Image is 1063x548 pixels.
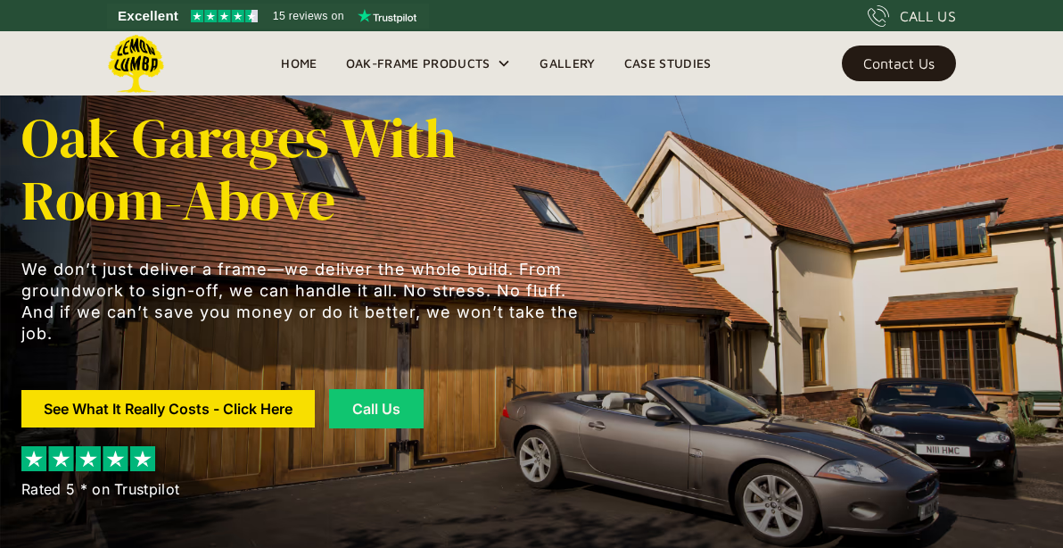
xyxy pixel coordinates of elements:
[610,50,726,77] a: Case Studies
[21,390,315,428] a: See What It Really Costs - Click Here
[21,107,592,232] h1: Oak Garages with Room-Above
[868,5,956,27] a: CALL US
[21,259,592,345] p: We don’t just deliver a frame—we deliver the whole build. From groundwork to sign-off, we can han...
[900,5,956,27] div: CALL US
[842,46,956,81] a: Contact Us
[21,478,179,500] div: Rated 5 * on Trustpilot
[329,389,424,428] a: Call Us
[118,5,178,27] span: Excellent
[273,5,344,27] span: 15 reviews on
[525,50,609,77] a: Gallery
[351,402,401,416] div: Call Us
[346,53,490,74] div: Oak-Frame Products
[107,4,429,29] a: See Lemon Lumba reviews on Trustpilot
[191,10,258,22] img: Trustpilot 4.5 stars
[267,50,331,77] a: Home
[332,31,526,95] div: Oak-Frame Products
[863,57,935,70] div: Contact Us
[358,9,416,23] img: Trustpilot logo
